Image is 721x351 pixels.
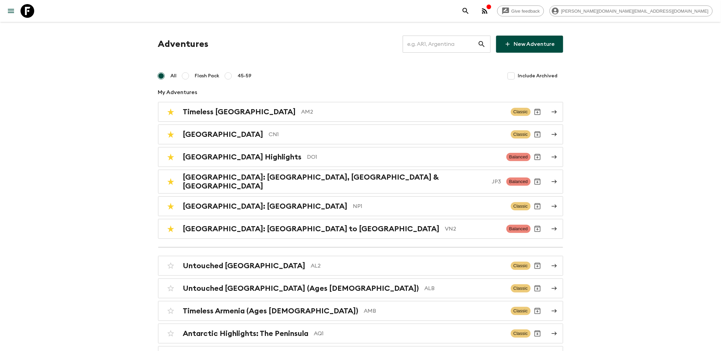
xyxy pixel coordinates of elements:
[497,5,544,16] a: Give feedback
[425,284,505,292] p: ALB
[403,35,478,54] input: e.g. AR1, Argentina
[158,256,563,276] a: Untouched [GEOGRAPHIC_DATA]AL2ClassicArchive
[158,125,563,144] a: [GEOGRAPHIC_DATA]CN1ClassicArchive
[158,88,563,96] p: My Adventures
[531,259,544,273] button: Archive
[183,173,487,191] h2: [GEOGRAPHIC_DATA]: [GEOGRAPHIC_DATA], [GEOGRAPHIC_DATA] & [GEOGRAPHIC_DATA]
[459,4,473,18] button: search adventures
[158,37,209,51] h1: Adventures
[183,202,348,211] h2: [GEOGRAPHIC_DATA]: [GEOGRAPHIC_DATA]
[550,5,713,16] div: [PERSON_NAME][DOMAIN_NAME][EMAIL_ADDRESS][DOMAIN_NAME]
[511,284,531,292] span: Classic
[492,178,501,186] p: JP3
[445,225,501,233] p: VN2
[557,9,712,14] span: [PERSON_NAME][DOMAIN_NAME][EMAIL_ADDRESS][DOMAIN_NAME]
[183,261,306,270] h2: Untouched [GEOGRAPHIC_DATA]
[511,262,531,270] span: Classic
[531,304,544,318] button: Archive
[353,202,505,210] p: NP1
[4,4,18,18] button: menu
[183,107,296,116] h2: Timeless [GEOGRAPHIC_DATA]
[506,178,530,186] span: Balanced
[511,307,531,315] span: Classic
[531,282,544,295] button: Archive
[531,105,544,119] button: Archive
[531,150,544,164] button: Archive
[508,9,544,14] span: Give feedback
[531,128,544,141] button: Archive
[269,130,505,139] p: CN1
[158,278,563,298] a: Untouched [GEOGRAPHIC_DATA] (Ages [DEMOGRAPHIC_DATA])ALBClassicArchive
[506,153,530,161] span: Balanced
[183,224,440,233] h2: [GEOGRAPHIC_DATA]: [GEOGRAPHIC_DATA] to [GEOGRAPHIC_DATA]
[158,324,563,343] a: Antarctic Highlights: The PeninsulaAQ1ClassicArchive
[195,73,220,79] span: Flash Pack
[511,329,531,338] span: Classic
[531,327,544,340] button: Archive
[531,199,544,213] button: Archive
[518,73,558,79] span: Include Archived
[511,130,531,139] span: Classic
[183,130,263,139] h2: [GEOGRAPHIC_DATA]
[496,36,563,53] a: New Adventure
[511,202,531,210] span: Classic
[311,262,505,270] p: AL2
[183,153,302,161] h2: [GEOGRAPHIC_DATA] Highlights
[158,196,563,216] a: [GEOGRAPHIC_DATA]: [GEOGRAPHIC_DATA]NP1ClassicArchive
[158,147,563,167] a: [GEOGRAPHIC_DATA] HighlightsDO1BalancedArchive
[364,307,505,315] p: AMB
[171,73,177,79] span: All
[183,307,359,315] h2: Timeless Armenia (Ages [DEMOGRAPHIC_DATA])
[183,329,309,338] h2: Antarctic Highlights: The Peninsula
[301,108,505,116] p: AM2
[506,225,530,233] span: Balanced
[511,108,531,116] span: Classic
[314,329,505,338] p: AQ1
[158,301,563,321] a: Timeless Armenia (Ages [DEMOGRAPHIC_DATA])AMBClassicArchive
[158,170,563,194] a: [GEOGRAPHIC_DATA]: [GEOGRAPHIC_DATA], [GEOGRAPHIC_DATA] & [GEOGRAPHIC_DATA]JP3BalancedArchive
[238,73,252,79] span: 45-59
[531,175,544,188] button: Archive
[307,153,501,161] p: DO1
[158,219,563,239] a: [GEOGRAPHIC_DATA]: [GEOGRAPHIC_DATA] to [GEOGRAPHIC_DATA]VN2BalancedArchive
[183,284,419,293] h2: Untouched [GEOGRAPHIC_DATA] (Ages [DEMOGRAPHIC_DATA])
[531,222,544,236] button: Archive
[158,102,563,122] a: Timeless [GEOGRAPHIC_DATA]AM2ClassicArchive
